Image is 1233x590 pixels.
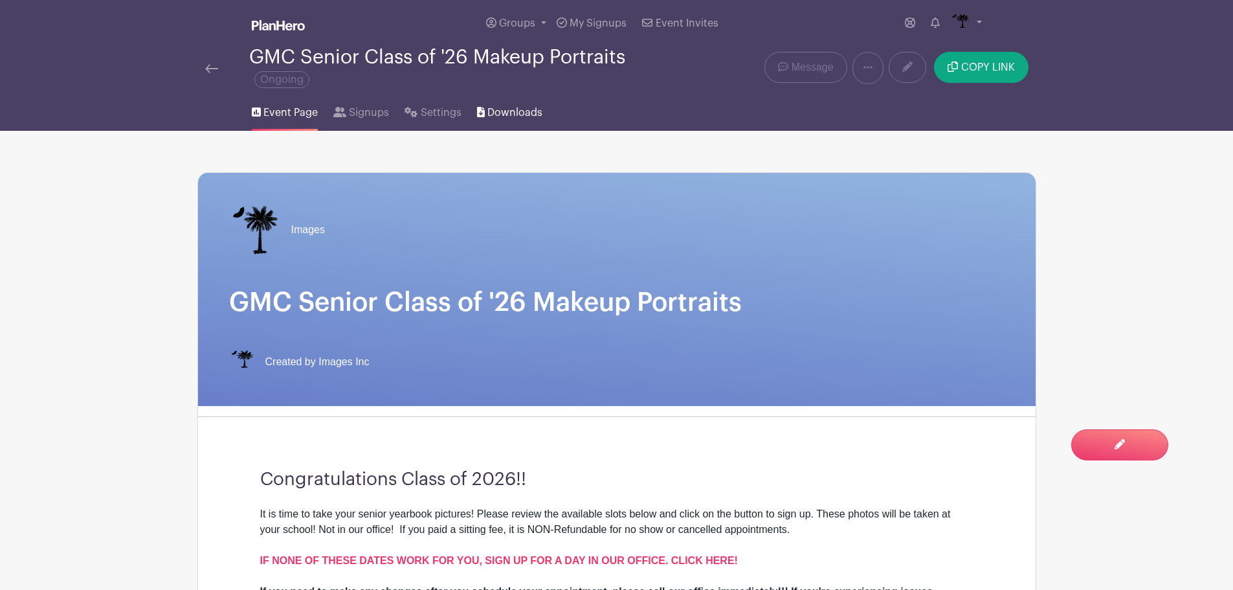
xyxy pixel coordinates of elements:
a: Signups [333,89,389,131]
img: logo_white-6c42ec7e38ccf1d336a20a19083b03d10ae64f83f12c07503d8b9e83406b4c7d.svg [252,20,305,30]
span: Signups [349,105,389,120]
a: IF NONE OF THESE DATES WORK FOR YOU, SIGN UP FOR A DAY IN OUR OFFICE. CLICK HERE! [260,555,738,566]
a: Settings [405,89,461,131]
span: Ongoing [254,71,309,88]
div: It is time to take your senior yearbook pictures! Please review the available slots below and cli... [260,506,973,584]
span: My Signups [570,18,627,28]
span: Images [291,222,325,238]
img: back-arrow-29a5d9b10d5bd6ae65dc969a981735edf675c4d7a1fe02e03b50dbd4ba3cdb55.svg [205,64,218,73]
h1: GMC Senior Class of '26 Makeup Portraits [229,287,1005,318]
span: Downloads [487,105,542,120]
span: COPY LINK [961,62,1015,73]
span: Created by Images Inc [265,354,370,370]
img: IMAGES%20logo%20transparenT%20PNG%20s.png [229,349,255,375]
span: Groups [499,18,535,28]
a: Downloads [477,89,542,131]
a: Event Page [252,89,318,131]
a: Message [764,52,847,83]
h3: Congratulations Class of 2026!! [260,469,973,491]
span: Message [792,60,834,75]
button: COPY LINK [934,52,1028,83]
img: IMAGES%20logo%20transparenT%20PNG%20s.png [229,204,281,256]
img: IMAGES%20logo%20transparenT%20PNG%20s.png [950,13,971,34]
span: Settings [421,105,461,120]
span: Event Page [263,105,318,120]
div: GMC Senior Class of '26 Makeup Portraits [249,47,669,89]
span: Event Invites [656,18,718,28]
